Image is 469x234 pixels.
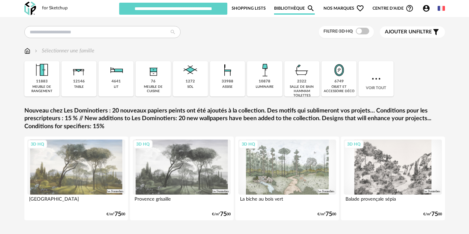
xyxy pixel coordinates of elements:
[286,85,317,98] div: salle de bain hammam toilettes
[438,5,445,12] img: fr
[220,212,227,217] span: 75
[256,85,274,89] div: luminaire
[151,79,156,84] div: 76
[144,61,162,79] img: Rangement.png
[422,4,433,12] span: Account Circle icon
[181,61,199,79] img: Sol.png
[186,79,195,84] div: 1272
[111,79,121,84] div: 4641
[325,212,332,217] span: 75
[239,140,258,149] div: 3D HQ
[341,137,445,220] a: 3D HQ Balade provençale sépia €/m²7500
[219,61,237,79] img: Assise.png
[232,2,266,15] a: Shopping Lists
[27,195,126,208] div: [GEOGRAPHIC_DATA]
[114,212,121,217] span: 75
[359,61,394,96] div: Voir tout
[24,107,445,131] a: Nouveau chez Les Dominotiers : 20 nouveaux papiers peints ont été ajoutés à la collection. Des mo...
[274,2,315,15] a: BibliothèqueMagnify icon
[323,85,355,93] div: objet et accessoire déco
[133,140,153,149] div: 3D HQ
[293,61,311,79] img: Salle%20de%20bain.png
[28,140,47,149] div: 3D HQ
[431,212,438,217] span: 75
[238,195,336,208] div: La biche au bois vert
[24,2,36,15] img: OXP
[33,47,94,55] div: Sélectionner une famille
[138,85,169,93] div: meuble de cuisine
[297,79,306,84] div: 2322
[422,4,430,12] span: Account Circle icon
[259,79,270,84] div: 10878
[334,79,344,84] div: 6749
[370,73,382,85] img: more.7b13dc1.svg
[423,212,442,217] div: €/m² 00
[70,61,88,79] img: Table.png
[187,85,193,89] div: sol
[307,4,315,12] span: Magnify icon
[133,195,231,208] div: Provence grisaille
[380,26,445,38] button: Ajouter unfiltre Filter icon
[33,47,39,55] img: svg+xml;base64,PHN2ZyB3aWR0aD0iMTYiIGhlaWdodD0iMTYiIHZpZXdCb3g9IjAgMCAxNiAxNiIgZmlsbD0ibm9uZSIgeG...
[385,29,432,35] span: filtre
[74,85,84,89] div: table
[24,137,129,220] a: 3D HQ [GEOGRAPHIC_DATA] €/m²7500
[107,61,125,79] img: Literie.png
[42,5,68,11] div: for Sketchup
[130,137,234,220] a: 3D HQ Provence grisaille €/m²7500
[106,212,125,217] div: €/m² 00
[356,4,364,12] span: Heart Outline icon
[222,79,233,84] div: 33988
[114,85,119,89] div: lit
[344,195,442,208] div: Balade provençale sépia
[33,61,51,79] img: Meuble%20de%20rangement.png
[222,85,233,89] div: assise
[26,85,57,93] div: meuble de rangement
[323,2,364,15] span: Nos marques
[323,29,353,34] span: Filtre 3D HQ
[330,61,348,79] img: Miroir.png
[406,4,414,12] span: Help Circle Outline icon
[256,61,274,79] img: Luminaire.png
[24,47,30,55] img: svg+xml;base64,PHN2ZyB3aWR0aD0iMTYiIGhlaWdodD0iMTciIHZpZXdCb3g9IjAgMCAxNiAxNyIgZmlsbD0ibm9uZSIgeG...
[73,79,85,84] div: 12146
[212,212,231,217] div: €/m² 00
[36,79,48,84] div: 11883
[385,29,416,34] span: Ajouter un
[317,212,336,217] div: €/m² 00
[235,137,339,220] a: 3D HQ La biche au bois vert €/m²7500
[373,4,414,12] span: Centre d'aideHelp Circle Outline icon
[432,28,440,36] span: Filter icon
[344,140,364,149] div: 3D HQ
